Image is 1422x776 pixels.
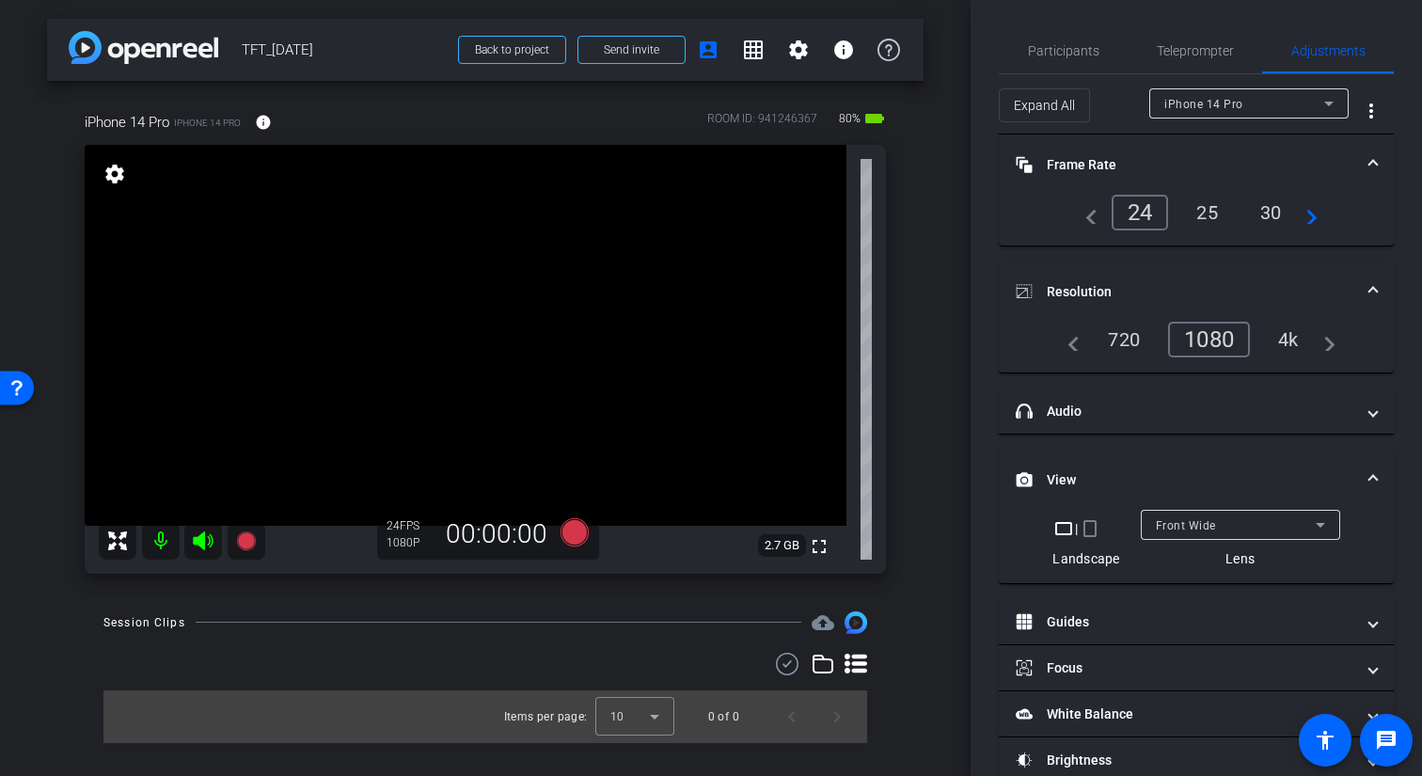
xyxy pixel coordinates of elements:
button: Back to project [458,36,566,64]
mat-icon: account_box [697,39,719,61]
div: 24 [387,518,434,533]
mat-panel-title: Guides [1016,612,1354,632]
div: 1080 [1168,322,1250,357]
mat-icon: navigate_before [1075,201,1098,224]
span: TFT_[DATE] [242,31,447,69]
div: 1080P [387,535,434,550]
div: 25 [1182,197,1232,229]
button: Expand All [999,88,1090,122]
mat-expansion-panel-header: Guides [999,599,1394,644]
img: app-logo [69,31,218,64]
mat-expansion-panel-header: White Balance [999,691,1394,736]
mat-panel-title: Brightness [1016,751,1354,770]
div: 00:00:00 [434,518,560,550]
mat-icon: settings [787,39,810,61]
div: 0 of 0 [708,707,739,726]
div: Resolution [999,322,1394,372]
button: Previous page [769,694,814,739]
span: 80% [836,103,863,134]
mat-panel-title: Resolution [1016,282,1354,302]
div: 30 [1246,197,1296,229]
span: Front Wide [1156,519,1216,532]
div: 4k [1264,324,1313,356]
mat-panel-title: Frame Rate [1016,155,1354,175]
span: Teleprompter [1157,44,1234,57]
mat-icon: grid_on [742,39,765,61]
mat-panel-title: View [1016,470,1354,490]
span: Adjustments [1291,44,1366,57]
span: Expand All [1014,87,1075,123]
mat-icon: message [1375,729,1398,752]
mat-expansion-panel-header: Resolution [999,261,1394,322]
div: ROOM ID: 941246367 [707,110,817,137]
mat-icon: info [832,39,855,61]
mat-expansion-panel-header: Audio [999,388,1394,434]
mat-panel-title: Audio [1016,402,1354,421]
button: More Options for Adjustments Panel [1349,88,1394,134]
mat-icon: info [255,114,272,131]
mat-icon: crop_portrait [1079,517,1101,540]
mat-icon: cloud_upload [812,611,834,634]
mat-expansion-panel-header: Frame Rate [999,135,1394,195]
div: View [999,510,1394,583]
mat-icon: settings [102,163,128,185]
mat-icon: more_vert [1360,100,1382,122]
mat-panel-title: Focus [1016,658,1354,678]
span: FPS [400,519,419,532]
span: Participants [1028,44,1099,57]
img: Session clips [845,611,867,634]
span: Send invite [604,42,659,57]
div: Items per page: [504,707,588,726]
div: 720 [1094,324,1154,356]
mat-expansion-panel-header: View [999,450,1394,510]
mat-icon: battery_std [863,107,886,130]
div: Session Clips [103,613,185,632]
mat-panel-title: White Balance [1016,705,1354,724]
button: Send invite [577,36,686,64]
div: Frame Rate [999,195,1394,245]
div: Landscape [1052,549,1119,568]
mat-icon: navigate_next [1313,328,1335,351]
mat-expansion-panel-header: Focus [999,645,1394,690]
button: Next page [814,694,860,739]
div: 24 [1112,195,1169,230]
span: 2.7 GB [758,534,806,557]
span: Back to project [475,43,549,56]
span: iPhone 14 Pro [174,116,241,130]
span: iPhone 14 Pro [85,112,169,133]
span: Destinations for your clips [812,611,834,634]
mat-icon: navigate_before [1057,328,1080,351]
mat-icon: crop_landscape [1052,517,1075,540]
mat-icon: fullscreen [808,535,830,558]
div: | [1052,517,1119,540]
span: iPhone 14 Pro [1164,98,1243,111]
mat-icon: navigate_next [1295,201,1318,224]
mat-icon: accessibility [1314,729,1336,752]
